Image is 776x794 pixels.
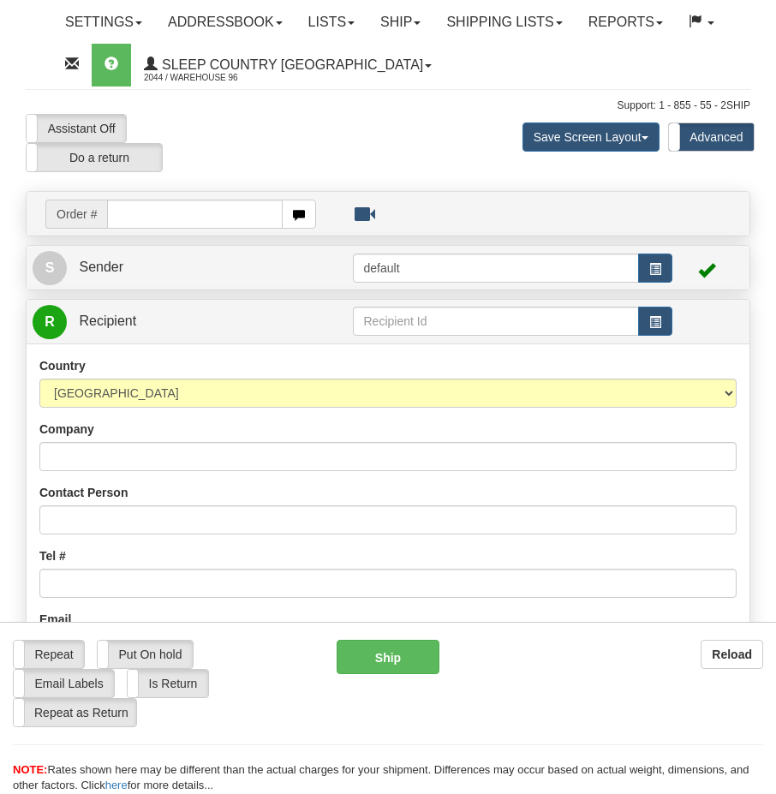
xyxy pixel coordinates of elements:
[14,670,114,697] label: Email Labels
[39,357,86,374] label: Country
[27,144,162,171] label: Do a return
[522,122,660,152] button: Save Screen Layout
[27,115,126,142] label: Assistant Off
[33,250,353,285] a: S Sender
[13,763,47,776] span: NOTE:
[144,69,272,87] span: 2044 / Warehouse 96
[33,251,67,285] span: S
[14,641,84,668] label: Repeat
[79,313,136,328] span: Recipient
[33,305,67,339] span: R
[353,254,640,283] input: Sender Id
[14,699,136,726] label: Repeat as Return
[295,1,367,44] a: Lists
[158,57,423,72] span: Sleep Country [GEOGRAPHIC_DATA]
[79,260,123,274] span: Sender
[433,1,575,44] a: Shipping lists
[45,200,107,229] span: Order #
[353,307,640,336] input: Recipient Id
[337,640,440,674] button: Ship
[105,779,128,791] a: here
[33,304,317,339] a: R Recipient
[737,309,774,484] iframe: chat widget
[131,44,445,87] a: Sleep Country [GEOGRAPHIC_DATA] 2044 / Warehouse 96
[39,421,94,438] label: Company
[26,99,750,113] div: Support: 1 - 855 - 55 - 2SHIP
[128,670,208,697] label: Is Return
[155,1,295,44] a: Addressbook
[669,123,754,151] label: Advanced
[98,641,193,668] label: Put On hold
[39,484,128,501] label: Contact Person
[39,547,66,564] label: Tel #
[712,648,752,661] b: Reload
[701,640,763,669] button: Reload
[52,1,155,44] a: Settings
[367,1,433,44] a: Ship
[576,1,676,44] a: Reports
[39,611,71,628] label: Email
